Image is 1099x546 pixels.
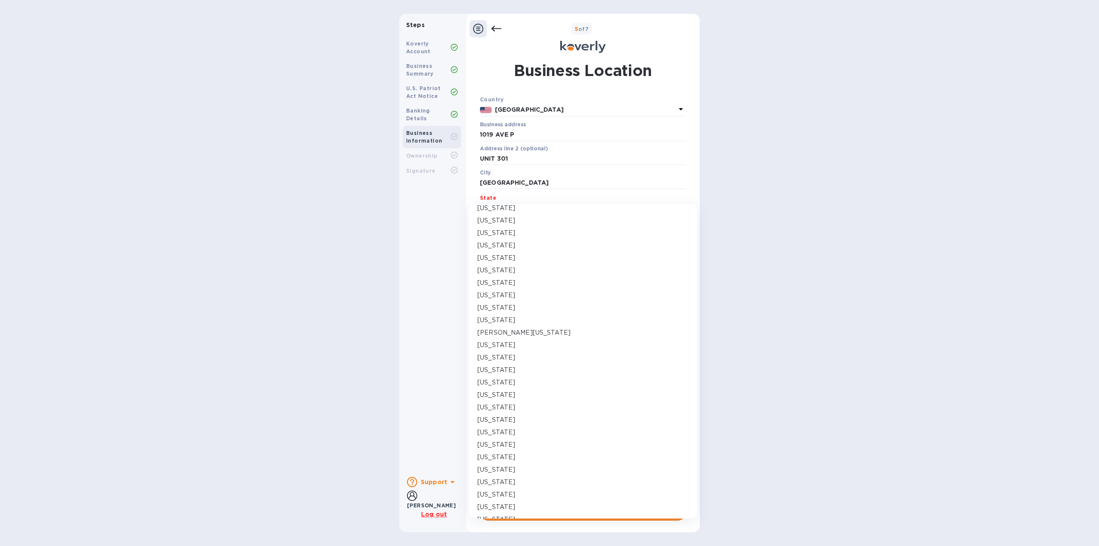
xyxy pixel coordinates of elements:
[477,253,515,262] p: [US_STATE]
[477,453,515,462] p: [US_STATE]
[477,465,515,474] p: [US_STATE]
[477,353,515,362] p: [US_STATE]
[477,316,515,325] p: [US_STATE]
[477,478,515,487] p: [US_STATE]
[477,278,515,287] p: [US_STATE]
[477,341,515,350] p: [US_STATE]
[477,515,515,524] p: [US_STATE]
[477,490,515,499] p: [US_STATE]
[477,229,515,238] p: [US_STATE]
[477,503,515,512] p: [US_STATE]
[477,440,515,449] p: [US_STATE]
[477,216,515,225] p: [US_STATE]
[477,390,515,400] p: [US_STATE]
[477,303,515,312] p: [US_STATE]
[477,204,515,213] p: [US_STATE]
[477,415,515,424] p: [US_STATE]
[477,328,571,337] p: [PERSON_NAME][US_STATE]
[477,266,515,275] p: [US_STATE]
[477,366,515,375] p: [US_STATE]
[477,241,515,250] p: [US_STATE]
[477,378,515,387] p: [US_STATE]
[477,428,515,437] p: [US_STATE]
[477,291,515,300] p: [US_STATE]
[477,403,515,412] p: [US_STATE]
